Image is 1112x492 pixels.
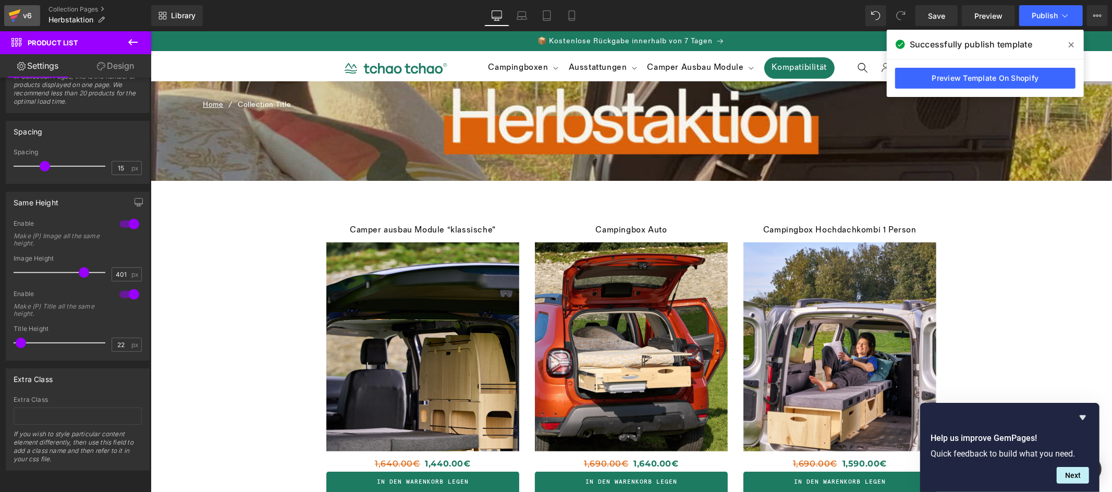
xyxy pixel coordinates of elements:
a: Laptop [509,5,534,26]
button: Hide survey [1077,411,1089,424]
a: in den warenkorb legen [593,440,786,464]
summary: Campingboxen [332,25,412,48]
span: px [131,341,140,348]
span: 1,690.00€ [433,427,478,437]
span: 1,640.00€ [224,427,269,437]
button: Redo [890,5,911,26]
span: Ausstattungen [418,31,476,42]
span: Campingboxen [338,31,398,42]
div: Make (P) Title all the same height. [14,303,107,317]
span: Camper Ausbau Module [497,31,593,42]
span: px [131,271,140,278]
a: Mobile [559,5,584,26]
button: Publish [1019,5,1083,26]
span: Kompatibilität [614,26,684,47]
img: Frame_27.svg [194,32,297,43]
summary: Ausstattungen [412,25,491,48]
div: Extra Class [14,396,142,403]
summary: Camper Ausbau Module [491,25,607,48]
span: 1,690.00€ [642,427,687,437]
summary: Suchen [701,25,724,48]
div: Help us improve GemPages! [931,411,1089,484]
span: 1,590.00€ [692,425,736,440]
a: Campingbox Hochdachkombi 1 Person [613,194,766,205]
div: v6 [21,9,34,22]
img: Campingbox Auto [384,211,577,452]
a: Tablet [534,5,559,26]
h2: Help us improve GemPages! [931,432,1089,445]
nav: breadcrumbs [52,60,909,86]
div: Same Height [14,192,58,207]
a: Preview Template On Shopify [895,68,1076,89]
div: Enable [14,290,109,301]
button: More [1087,5,1108,26]
div: Title Height [14,325,142,333]
a: Design [78,54,153,78]
span: px [131,165,140,171]
span: Publish [1032,11,1058,20]
span: Successfully publish template [910,38,1032,51]
button: Next question [1057,467,1089,484]
span: Herbstaktion [48,16,93,24]
a: in den warenkorb legen [384,440,577,464]
div: Make (P) Image all the same height. [14,232,107,247]
span: Library [171,11,195,20]
div: Image Height [14,255,142,262]
span: Preview [974,10,1003,21]
img: Campingbox Hochdachkombi 1 Person [593,211,786,452]
span: / [72,67,87,80]
span: 1,640.00€ [483,425,528,440]
div: Spacing [14,149,142,156]
a: New Library [151,5,203,26]
span: Save [928,10,945,21]
div: In Collection Pages, this is the number of products displayed on one page. We recommend less than... [14,72,142,113]
div: Extra Class [14,369,53,384]
div: Enable [14,219,109,230]
div: Spacing [14,121,42,136]
a: in den warenkorb legen [176,440,369,464]
a: Desktop [484,5,509,26]
span: 1,440.00€ [274,425,320,440]
a: Home [52,67,72,80]
a: Camper ausbau Module "klassische“ [199,194,345,205]
span: Product List [28,39,78,47]
a: v6 [4,5,40,26]
div: If you wish to style particular content element differently, then use this field to add a class n... [14,430,142,470]
button: Undo [865,5,886,26]
p: Quick feedback to build what you need. [931,449,1089,459]
a: Campingbox Auto [445,194,516,205]
a: Collection Pages [48,5,151,14]
a: Preview [962,5,1015,26]
span: 📦 Kostenlose Rückgabe innerhalb von 7 Tagen [387,5,563,14]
